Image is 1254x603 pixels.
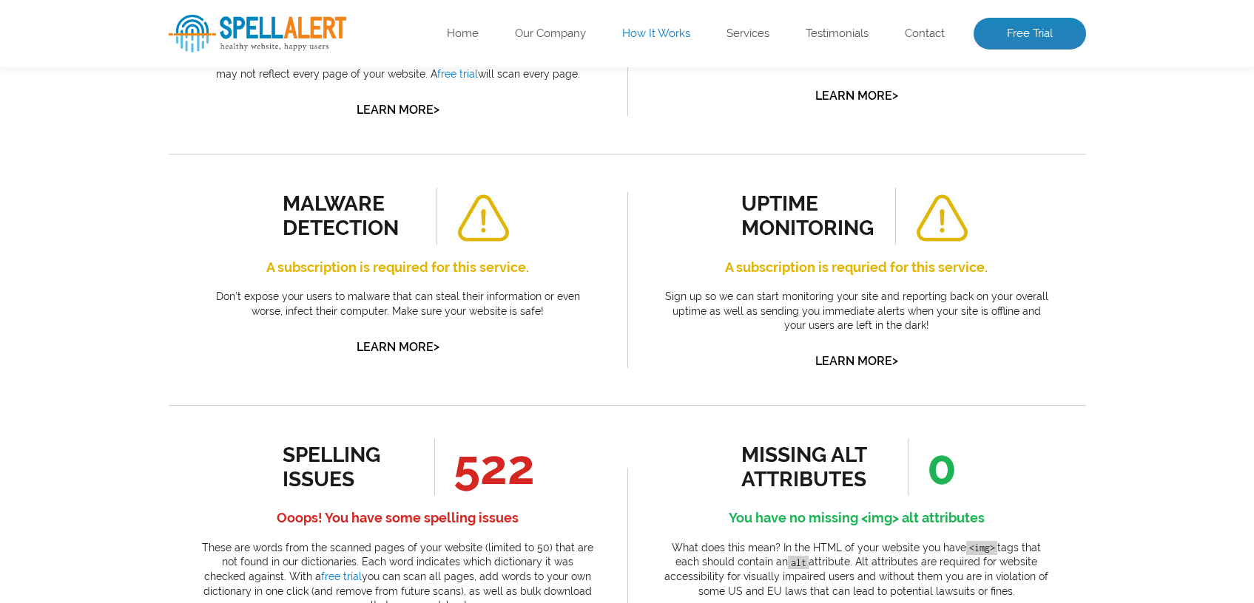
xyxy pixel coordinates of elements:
[283,191,417,240] div: malware detection
[788,556,809,570] code: alt
[908,439,957,495] span: 0
[434,336,439,357] span: >
[169,15,346,52] img: SpellAlert
[515,27,586,41] a: Our Company
[263,427,276,442] a: 9
[434,439,535,495] span: 522
[447,27,479,41] a: Home
[434,99,439,120] span: >
[189,209,202,225] a: 1
[661,290,1053,333] p: Sign up so we can start monitoring your site and reporting back on your overall uptime as well as...
[7,244,385,285] h3: All Results?
[357,103,439,117] a: Learn More>
[285,427,303,442] a: 10
[892,85,898,106] span: >
[905,27,945,41] a: Contact
[202,506,594,530] h4: Ooops! You have some spelling issues
[7,112,385,140] h3: All Results?
[152,427,166,442] a: 4
[175,427,188,442] a: 5
[1,1,159,35] th: Broken Link
[806,27,869,41] a: Testimonials
[321,570,362,582] a: free trial
[129,300,263,331] a: Get Free Trial
[815,354,898,368] a: Learn More>
[38,1,175,35] th: Error Word
[240,427,254,442] a: 8
[357,340,439,354] a: Learn More>
[7,112,385,122] span: Want to view
[171,47,226,59] a: /pay-bills/
[622,27,690,41] a: How It Works
[202,256,594,279] h4: A subscription is required for this service.
[456,194,510,242] img: alert
[661,541,1053,599] p: What does this mean? In the HTML of your website you have tags that each should contain an attrib...
[661,506,1053,530] h4: You have no missing <img> alt attributes
[892,350,898,371] span: >
[966,541,997,555] code: <img>
[12,47,149,59] a: /wp-content/themes/planeteriaweb/img/right-arrow.svg
[7,244,385,258] span: Want to view
[741,191,875,240] div: uptime monitoring
[161,1,318,35] th: Website Page
[108,426,122,443] a: 2
[131,427,144,442] a: 3
[437,68,478,80] a: free trial
[87,427,99,442] a: 1
[176,1,354,35] th: Website Page
[135,155,257,180] a: Get Free Trial
[312,427,343,442] a: Next
[197,427,210,442] a: 6
[661,256,1053,279] h4: A subscription is requried for this service.
[202,290,594,318] p: Don’t expose your users to malware that can steal their information or even worse, infect their c...
[50,427,78,442] a: Prev
[283,443,417,491] div: spelling issues
[974,18,1086,50] a: Free Trial
[727,27,769,41] a: Services
[219,427,232,442] a: 7
[741,443,875,491] div: missing alt attributes
[914,194,969,242] img: alert
[815,89,898,103] a: Learn More>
